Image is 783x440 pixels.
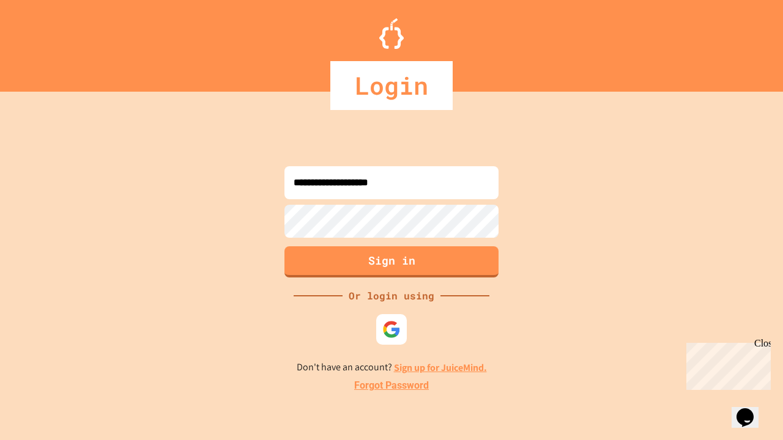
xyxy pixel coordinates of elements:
iframe: chat widget [732,391,771,428]
button: Sign in [284,246,499,277]
p: Don't have an account? [297,360,487,375]
div: Chat with us now!Close [5,5,84,78]
img: google-icon.svg [382,320,401,339]
div: Login [330,61,453,110]
a: Sign up for JuiceMind. [394,361,487,374]
iframe: chat widget [681,338,771,390]
img: Logo.svg [379,18,404,49]
div: Or login using [343,288,440,303]
a: Forgot Password [354,378,429,393]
